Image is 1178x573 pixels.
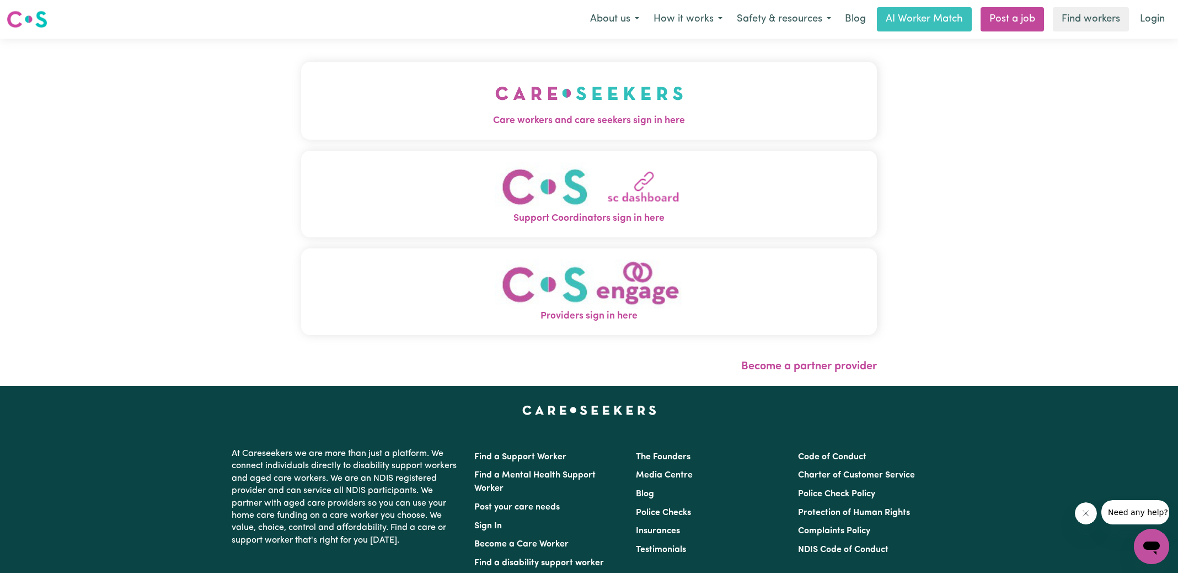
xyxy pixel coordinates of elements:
a: Insurances [636,527,680,535]
a: Police Check Policy [798,490,875,498]
a: AI Worker Match [877,7,972,31]
span: Support Coordinators sign in here [301,211,877,226]
a: Post your care needs [474,503,560,512]
iframe: Message from company [1101,500,1169,524]
button: Support Coordinators sign in here [301,151,877,237]
a: Charter of Customer Service [798,471,915,480]
a: Sign In [474,522,502,530]
span: Care workers and care seekers sign in here [301,114,877,128]
a: Complaints Policy [798,527,870,535]
a: Find a Mental Health Support Worker [474,471,596,493]
iframe: Button to launch messaging window [1134,529,1169,564]
button: Safety & resources [730,8,838,31]
a: Testimonials [636,545,686,554]
img: Careseekers logo [7,9,47,29]
a: Blog [838,7,872,31]
a: Police Checks [636,508,691,517]
span: Providers sign in here [301,309,877,323]
a: Careseekers logo [7,7,47,32]
a: The Founders [636,453,690,461]
a: Media Centre [636,471,693,480]
a: Login [1133,7,1171,31]
a: Code of Conduct [798,453,866,461]
iframe: Close message [1075,502,1097,524]
a: Find workers [1053,7,1129,31]
button: About us [583,8,646,31]
a: Careseekers home page [522,406,656,415]
a: Post a job [981,7,1044,31]
a: Find a disability support worker [474,559,604,567]
a: Become a partner provider [741,361,877,372]
button: How it works [646,8,730,31]
a: Become a Care Worker [474,540,569,549]
button: Providers sign in here [301,248,877,335]
button: Care workers and care seekers sign in here [301,62,877,139]
a: Blog [636,490,654,498]
a: NDIS Code of Conduct [798,545,888,554]
p: At Careseekers we are more than just a platform. We connect individuals directly to disability su... [232,443,461,551]
a: Find a Support Worker [474,453,566,461]
a: Protection of Human Rights [798,508,910,517]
